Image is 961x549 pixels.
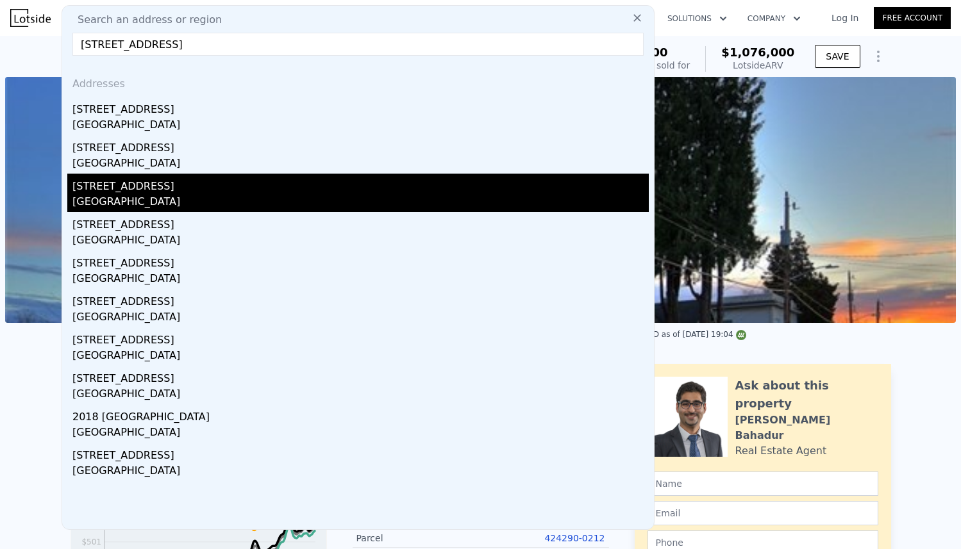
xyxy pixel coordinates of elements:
[10,9,51,27] img: Lotside
[874,7,951,29] a: Free Account
[72,289,649,309] div: [STREET_ADDRESS]
[72,404,649,425] div: 2018 [GEOGRAPHIC_DATA]
[72,366,649,386] div: [STREET_ADDRESS]
[72,233,649,250] div: [GEOGRAPHIC_DATA]
[72,309,649,327] div: [GEOGRAPHIC_DATA]
[648,471,878,496] input: Name
[67,66,649,97] div: Addresses
[736,330,746,340] img: NWMLS Logo
[72,250,649,271] div: [STREET_ADDRESS]
[735,377,878,413] div: Ask about this property
[657,7,737,30] button: Solutions
[648,501,878,525] input: Email
[815,45,860,68] button: SAVE
[72,135,649,156] div: [STREET_ADDRESS]
[72,271,649,289] div: [GEOGRAPHIC_DATA]
[72,327,649,348] div: [STREET_ADDRESS]
[72,97,649,117] div: [STREET_ADDRESS]
[72,425,649,443] div: [GEOGRAPHIC_DATA]
[81,537,101,546] tspan: $501
[544,533,605,543] a: 424290-0212
[72,117,649,135] div: [GEOGRAPHIC_DATA]
[72,156,649,174] div: [GEOGRAPHIC_DATA]
[865,44,891,69] button: Show Options
[72,194,649,212] div: [GEOGRAPHIC_DATA]
[356,532,481,545] div: Parcel
[5,77,956,323] img: Sale: 117390832 Parcel: 97951135
[735,413,878,443] div: [PERSON_NAME] Bahadur
[72,386,649,404] div: [GEOGRAPHIC_DATA]
[737,7,811,30] button: Company
[72,463,649,481] div: [GEOGRAPHIC_DATA]
[72,33,644,56] input: Enter an address, city, region, neighborhood or zip code
[72,174,649,194] div: [STREET_ADDRESS]
[735,443,827,459] div: Real Estate Agent
[721,45,794,59] span: $1,076,000
[721,59,794,72] div: Lotside ARV
[67,12,222,28] span: Search an address or region
[816,12,874,24] a: Log In
[72,212,649,233] div: [STREET_ADDRESS]
[72,348,649,366] div: [GEOGRAPHIC_DATA]
[72,443,649,463] div: [STREET_ADDRESS]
